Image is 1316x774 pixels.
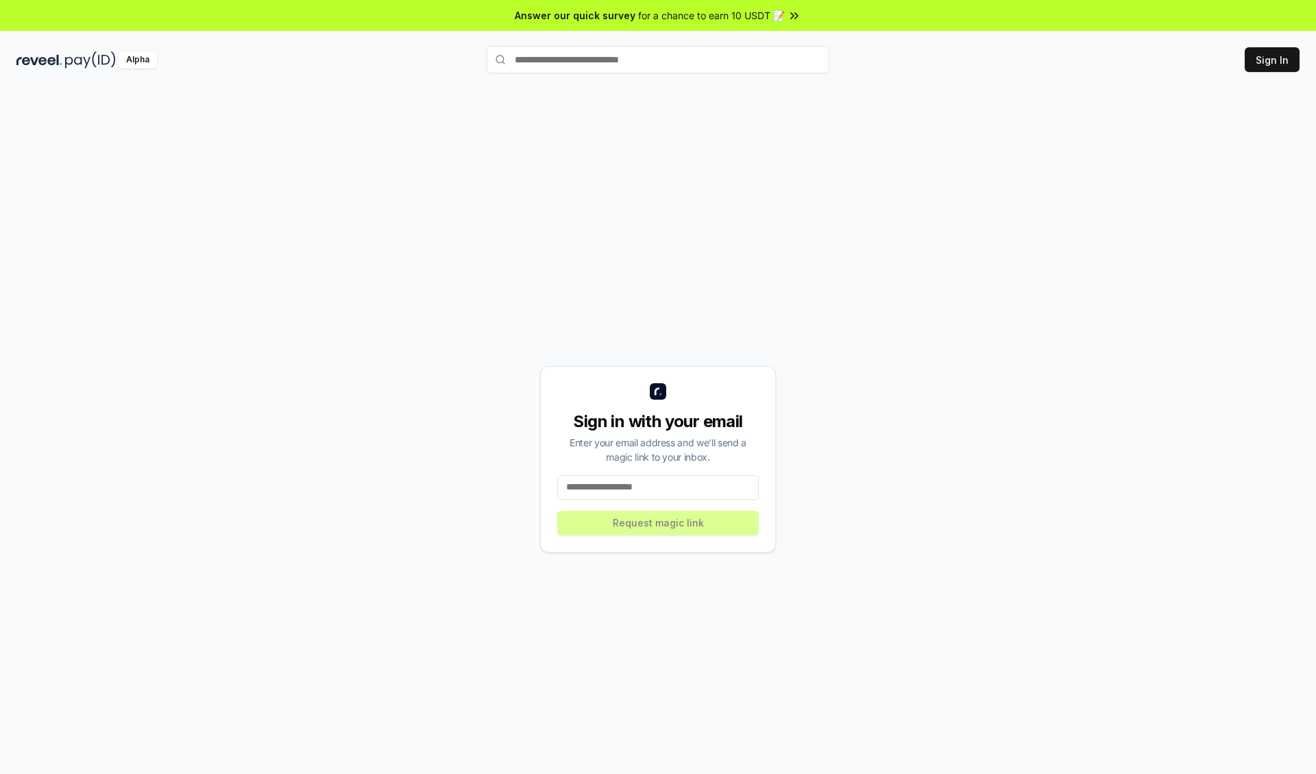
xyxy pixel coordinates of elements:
div: Sign in with your email [557,411,759,433]
img: reveel_dark [16,51,62,69]
div: Alpha [119,51,157,69]
div: Enter your email address and we’ll send a magic link to your inbox. [557,435,759,464]
span: Answer our quick survey [515,8,635,23]
img: logo_small [650,383,666,400]
img: pay_id [65,51,116,69]
button: Sign In [1245,47,1300,72]
span: for a chance to earn 10 USDT 📝 [638,8,785,23]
